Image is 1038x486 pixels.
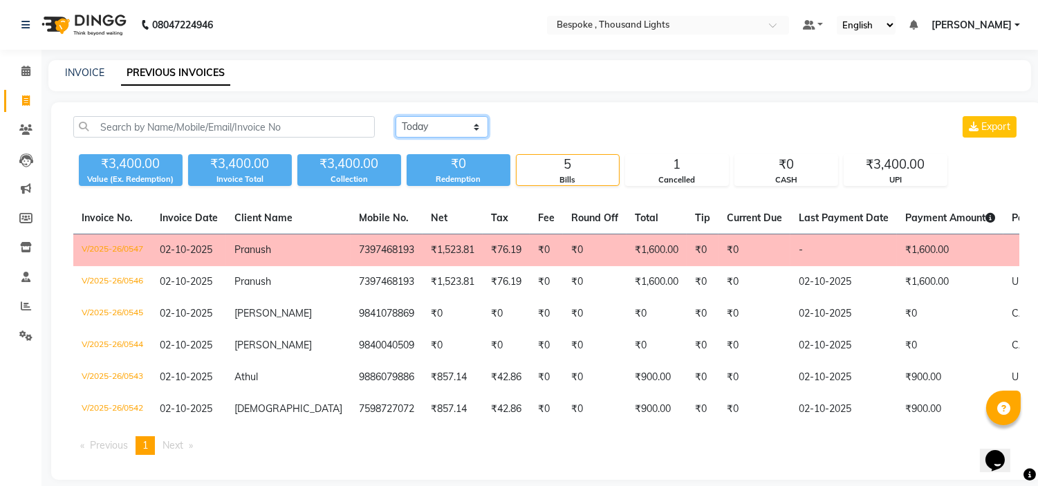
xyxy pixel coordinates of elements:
[73,330,151,362] td: V/2025-26/0544
[627,298,687,330] td: ₹0
[799,212,889,224] span: Last Payment Date
[73,266,151,298] td: V/2025-26/0546
[73,116,375,138] input: Search by Name/Mobile/Email/Invoice No
[530,362,563,393] td: ₹0
[932,18,1012,32] span: [PERSON_NAME]
[517,155,619,174] div: 5
[73,298,151,330] td: V/2025-26/0545
[297,154,401,174] div: ₹3,400.00
[121,61,230,86] a: PREVIOUS INVOICES
[351,330,423,362] td: 9840040509
[563,393,627,425] td: ₹0
[483,234,530,267] td: ₹76.19
[980,431,1024,472] iframe: chat widget
[790,330,897,362] td: 02-10-2025
[73,393,151,425] td: V/2025-26/0542
[483,393,530,425] td: ₹42.86
[627,234,687,267] td: ₹1,600.00
[627,362,687,393] td: ₹900.00
[234,339,312,351] span: [PERSON_NAME]
[687,362,719,393] td: ₹0
[163,439,183,451] span: Next
[160,402,212,415] span: 02-10-2025
[530,330,563,362] td: ₹0
[790,234,897,267] td: -
[719,266,790,298] td: ₹0
[897,330,1003,362] td: ₹0
[627,393,687,425] td: ₹900.00
[351,266,423,298] td: 7397468193
[530,393,563,425] td: ₹0
[79,174,183,185] div: Value (Ex. Redemption)
[635,212,658,224] span: Total
[491,212,508,224] span: Tax
[626,174,728,186] div: Cancelled
[897,393,1003,425] td: ₹900.00
[234,275,271,288] span: Pranush
[73,234,151,267] td: V/2025-26/0547
[905,212,995,224] span: Payment Amount
[530,266,563,298] td: ₹0
[234,307,312,319] span: [PERSON_NAME]
[530,234,563,267] td: ₹0
[351,234,423,267] td: 7397468193
[719,393,790,425] td: ₹0
[687,330,719,362] td: ₹0
[735,174,837,186] div: CASH
[695,212,710,224] span: Tip
[160,339,212,351] span: 02-10-2025
[359,212,409,224] span: Mobile No.
[897,234,1003,267] td: ₹1,600.00
[687,234,719,267] td: ₹0
[727,212,782,224] span: Current Due
[160,307,212,319] span: 02-10-2025
[142,439,148,451] span: 1
[563,298,627,330] td: ₹0
[735,155,837,174] div: ₹0
[538,212,555,224] span: Fee
[963,116,1017,138] button: Export
[563,234,627,267] td: ₹0
[897,298,1003,330] td: ₹0
[73,362,151,393] td: V/2025-26/0543
[351,393,423,425] td: 7598727072
[687,266,719,298] td: ₹0
[423,362,483,393] td: ₹857.14
[719,234,790,267] td: ₹0
[627,330,687,362] td: ₹0
[483,298,530,330] td: ₹0
[423,330,483,362] td: ₹0
[160,371,212,383] span: 02-10-2025
[423,393,483,425] td: ₹857.14
[627,266,687,298] td: ₹1,600.00
[571,212,618,224] span: Round Off
[234,212,293,224] span: Client Name
[483,362,530,393] td: ₹42.86
[844,174,947,186] div: UPI
[981,120,1010,133] span: Export
[790,393,897,425] td: 02-10-2025
[152,6,213,44] b: 08047224946
[626,155,728,174] div: 1
[160,243,212,256] span: 02-10-2025
[82,212,133,224] span: Invoice No.
[563,330,627,362] td: ₹0
[297,174,401,185] div: Collection
[719,330,790,362] td: ₹0
[719,362,790,393] td: ₹0
[90,439,128,451] span: Previous
[687,393,719,425] td: ₹0
[687,298,719,330] td: ₹0
[719,298,790,330] td: ₹0
[563,266,627,298] td: ₹0
[423,266,483,298] td: ₹1,523.81
[423,234,483,267] td: ₹1,523.81
[35,6,130,44] img: logo
[1012,371,1028,383] span: UPI
[483,266,530,298] td: ₹76.19
[431,212,447,224] span: Net
[790,362,897,393] td: 02-10-2025
[897,266,1003,298] td: ₹1,600.00
[517,174,619,186] div: Bills
[530,298,563,330] td: ₹0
